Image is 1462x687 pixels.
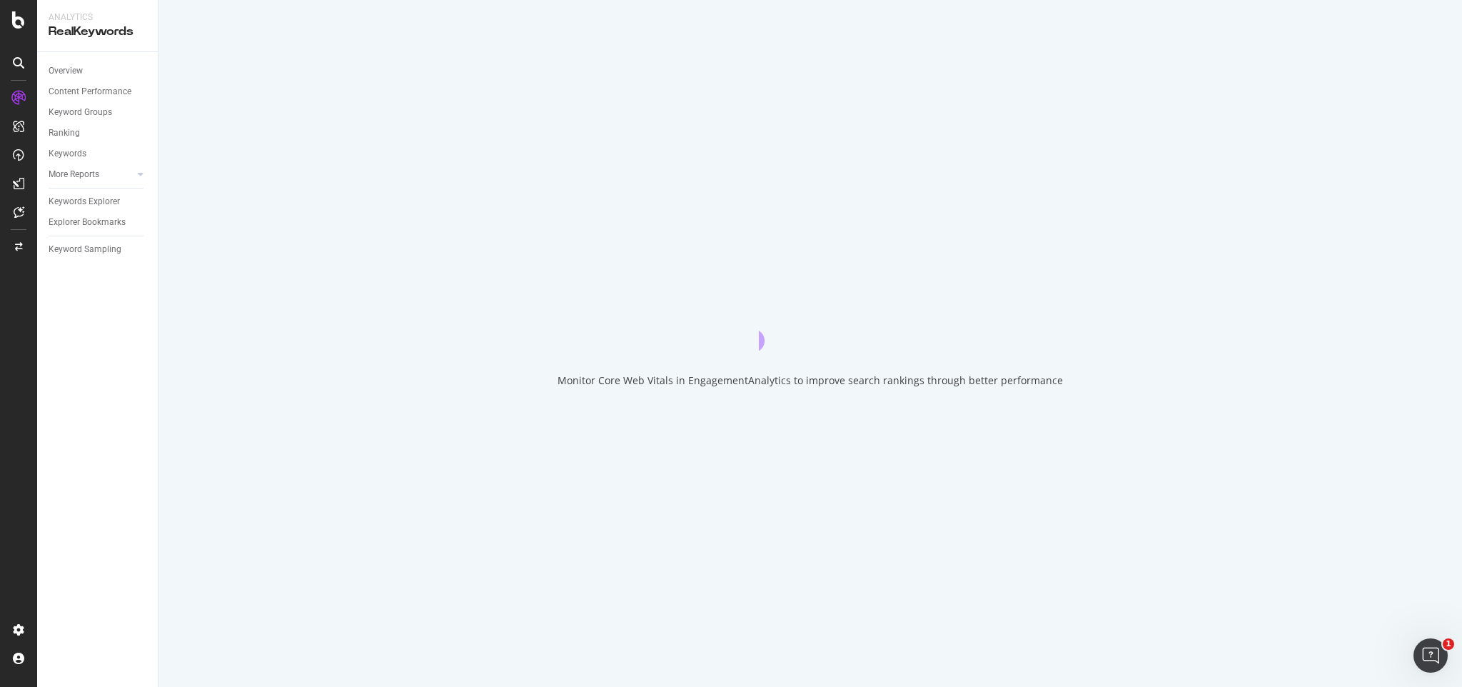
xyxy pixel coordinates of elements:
[49,242,121,257] div: Keyword Sampling
[49,84,148,99] a: Content Performance
[49,215,148,230] a: Explorer Bookmarks
[558,373,1063,388] div: Monitor Core Web Vitals in EngagementAnalytics to improve search rankings through better performance
[49,215,126,230] div: Explorer Bookmarks
[1413,638,1448,673] iframe: Intercom live chat
[49,11,146,24] div: Analytics
[49,146,148,161] a: Keywords
[49,167,99,182] div: More Reports
[49,84,131,99] div: Content Performance
[49,64,83,79] div: Overview
[49,194,148,209] a: Keywords Explorer
[49,146,86,161] div: Keywords
[49,105,148,120] a: Keyword Groups
[49,126,148,141] a: Ranking
[1443,638,1454,650] span: 1
[759,299,862,351] div: animation
[49,105,112,120] div: Keyword Groups
[49,64,148,79] a: Overview
[49,167,133,182] a: More Reports
[49,194,120,209] div: Keywords Explorer
[49,242,148,257] a: Keyword Sampling
[49,126,80,141] div: Ranking
[49,24,146,40] div: RealKeywords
